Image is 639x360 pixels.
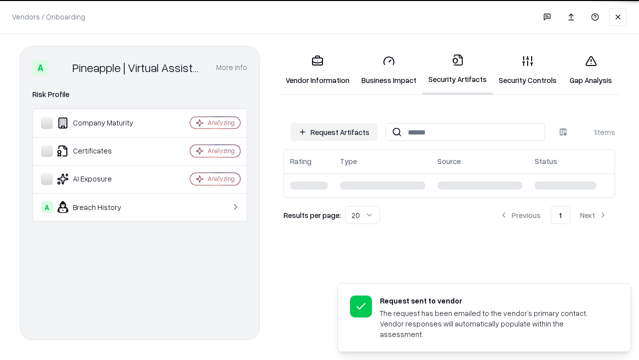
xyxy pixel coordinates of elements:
nav: pagination [492,206,615,224]
div: Analyzing [208,146,235,155]
div: A [41,201,53,213]
div: Analyzing [208,118,235,127]
div: Type [340,156,357,166]
div: Company Maturity [41,117,160,129]
a: Security Controls [493,47,563,93]
div: Rating [290,156,312,166]
div: A [32,59,48,75]
div: Breach History [41,201,160,213]
button: Request Artifacts [291,123,377,141]
div: Risk Profile [32,88,247,100]
div: Source [437,156,461,166]
div: The request has been emailed to the vendor’s primary contact. Vendor responses will automatically... [380,308,607,339]
div: Analyzing [208,174,235,183]
button: 1 [551,206,570,224]
a: Vendor Information [280,47,355,93]
div: Status [535,156,557,166]
img: Pineapple | Virtual Assistant Agency [52,59,68,75]
div: 1 items [575,127,615,137]
a: Business Impact [355,47,422,93]
a: Gap Analysis [563,47,619,93]
button: More info [216,58,247,76]
div: Request sent to vendor [380,295,607,306]
div: Certificates [41,145,160,157]
p: Results per page: [284,210,341,220]
p: Vendors / Onboarding [12,11,85,22]
div: Pineapple | Virtual Assistant Agency [72,59,204,75]
a: Security Artifacts [422,46,493,94]
div: AI Exposure [41,173,160,185]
